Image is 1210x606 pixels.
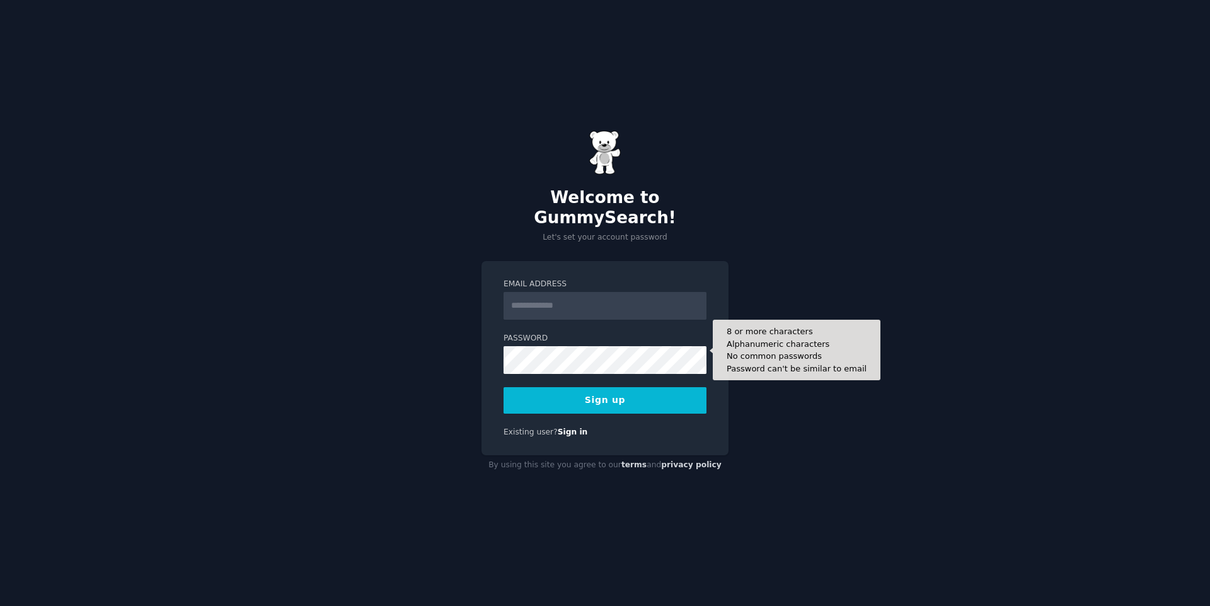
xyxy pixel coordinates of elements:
[589,131,621,175] img: Gummy Bear
[621,460,647,469] a: terms
[558,428,588,436] a: Sign in
[504,333,706,344] label: Password
[481,232,729,243] p: Let's set your account password
[504,279,706,290] label: Email Address
[661,460,722,469] a: privacy policy
[481,455,729,475] div: By using this site you agree to our and
[504,428,558,436] span: Existing user?
[504,387,706,414] button: Sign up
[481,188,729,228] h2: Welcome to GummySearch!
